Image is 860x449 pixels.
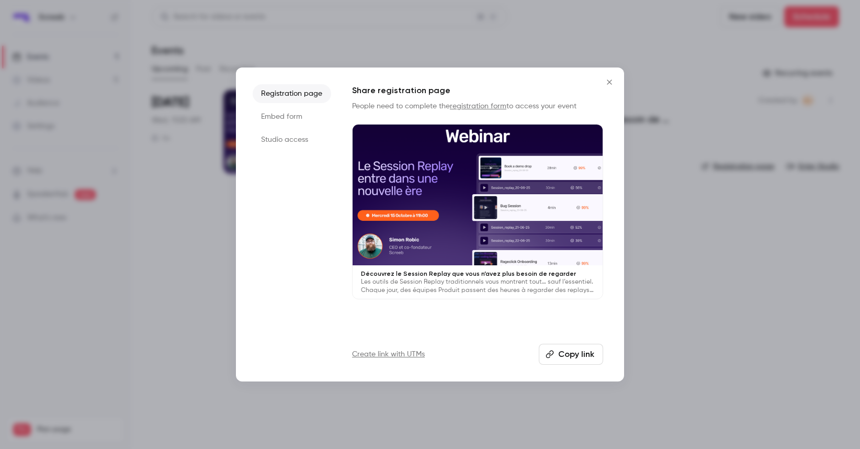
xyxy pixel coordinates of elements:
[352,124,603,299] a: Découvrez le Session Replay que vous n’avez plus besoin de regarderLes outils de Session Replay t...
[450,103,506,110] a: registration form
[253,84,331,103] li: Registration page
[253,130,331,149] li: Studio access
[539,344,603,365] button: Copy link
[361,278,594,295] p: Les outils de Session Replay traditionnels vous montrent tout… sauf l’essentiel. Chaque jour, des...
[361,270,594,278] p: Découvrez le Session Replay que vous n’avez plus besoin de regarder
[599,72,620,93] button: Close
[352,84,603,97] h1: Share registration page
[352,101,603,111] p: People need to complete the to access your event
[253,107,331,126] li: Embed form
[352,349,425,360] a: Create link with UTMs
